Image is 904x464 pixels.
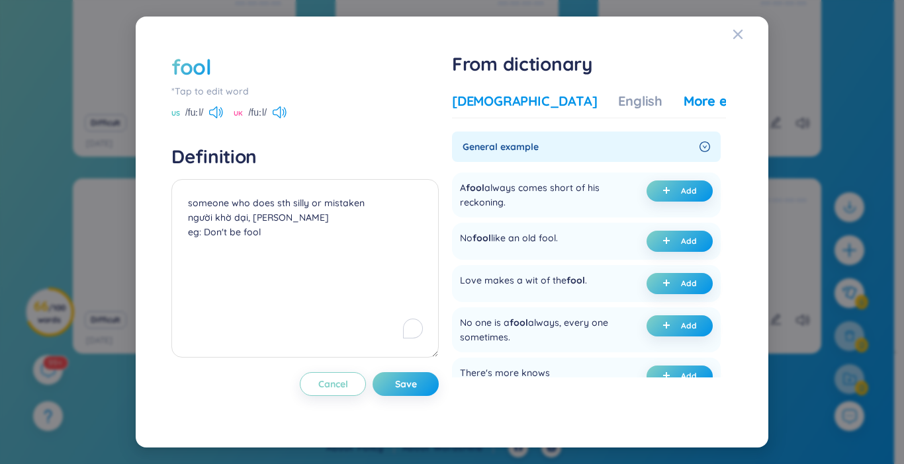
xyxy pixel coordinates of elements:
button: plus [647,231,713,252]
span: plus [662,371,676,381]
span: fool [473,232,491,244]
div: More examples [684,92,780,110]
div: *Tap to edit word [171,84,439,98]
span: right-circle [700,141,710,152]
div: A always comes short of his reckoning. [460,180,624,210]
span: Add [681,278,697,289]
div: No one is a always, every one sometimes. [460,315,624,344]
div: fool [171,52,212,81]
span: fool [466,182,484,194]
span: General example [463,139,694,154]
span: Add [681,371,697,381]
span: UK [234,108,243,119]
button: plus [647,273,713,294]
span: Cancel [318,377,348,391]
span: plus [662,237,676,246]
span: plus [662,186,676,196]
h1: From dictionary [452,52,726,76]
div: Love makes a wit of the . [460,273,587,294]
span: US [171,108,180,119]
button: plus [647,366,713,387]
div: No like an old fool. [460,231,558,252]
div: English [618,92,662,110]
h4: Definition [171,145,439,169]
span: plus [662,279,676,288]
div: [DEMOGRAPHIC_DATA] [452,92,597,110]
span: /fuːl/ [248,105,267,120]
span: /fuːl/ [185,105,204,120]
button: plus [647,315,713,336]
span: Add [681,186,697,196]
span: fool [566,274,585,286]
button: Close [733,17,768,52]
textarea: To enrich screen reader interactions, please activate Accessibility in Grammarly extension settings [171,179,439,358]
span: Save [395,377,417,391]
button: plus [647,180,713,202]
div: There's more knows [PERSON_NAME] than [PERSON_NAME] knows. [460,366,624,409]
span: fool [510,317,528,329]
span: Add [681,236,697,247]
span: plus [662,321,676,330]
span: Add [681,321,697,331]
